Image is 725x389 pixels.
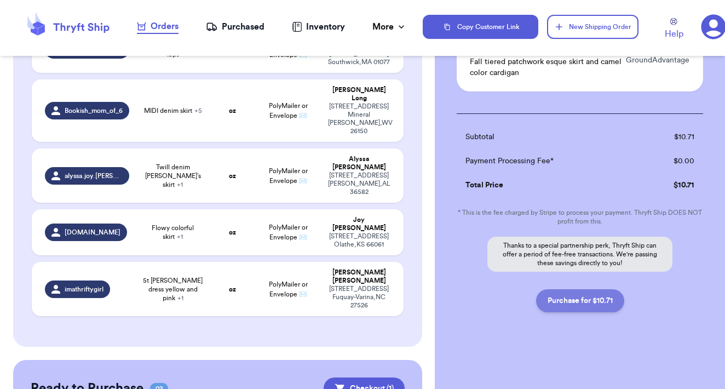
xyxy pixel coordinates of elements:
[65,285,103,294] span: imathriftygirl
[137,20,179,33] div: Orders
[637,173,703,197] td: $ 10.71
[177,181,183,188] span: + 1
[665,27,683,41] span: Help
[487,237,672,272] p: Thanks to a special partnership perk, Thryft Ship can offer a period of fee-free transactions. We...
[328,102,390,135] div: [STREET_ADDRESS] Mineral [PERSON_NAME] , WV 26150
[206,20,264,33] a: Purchased
[637,149,703,173] td: $ 0.00
[637,125,703,149] td: $ 10.71
[536,289,624,312] button: Purchase for $10.71
[144,106,202,115] span: MIDI denim skirt
[457,125,637,149] td: Subtotal
[328,50,390,66] div: [STREET_ADDRESS] Southwick , MA 01077
[65,171,123,180] span: alyssa.joy.[PERSON_NAME]
[457,149,637,173] td: Payment Processing Fee*
[269,102,308,119] span: PolyMailer or Envelope ✉️
[423,15,538,39] button: Copy Customer Link
[65,228,120,237] span: [DOMAIN_NAME]
[269,168,308,184] span: PolyMailer or Envelope ✉️
[65,106,123,115] span: Bookish_mom_of_6
[142,224,204,241] span: Flowy colorful skirt
[372,20,407,33] div: More
[177,295,183,301] span: + 1
[269,224,308,241] span: PolyMailer or Envelope ✉️
[229,229,236,236] strong: oz
[328,171,390,196] div: [STREET_ADDRESS] [PERSON_NAME] , AL 36582
[457,208,703,226] p: * This is the fee charged by Stripe to process your payment. Thryft Ship DOES NOT profit from this.
[328,268,390,285] div: [PERSON_NAME] [PERSON_NAME]
[292,20,345,33] a: Inventory
[328,155,390,171] div: Alyssa [PERSON_NAME]
[269,281,308,298] span: PolyMailer or Envelope ✉️
[470,56,625,78] p: Fall tiered patchwork esque skirt and camel color cardigan
[137,20,179,34] a: Orders
[328,232,390,249] div: [STREET_ADDRESS] Olathe , KS 66061
[665,18,683,41] a: Help
[177,233,183,240] span: + 1
[328,285,390,310] div: [STREET_ADDRESS] Fuquay-Varina , NC 27526
[229,107,236,114] strong: oz
[328,216,390,232] div: Joy [PERSON_NAME]
[229,173,236,179] strong: oz
[142,163,204,189] span: Twill denim [PERSON_NAME]’s skirt
[457,173,637,197] td: Total Price
[229,286,236,293] strong: oz
[328,86,390,102] div: [PERSON_NAME] Long
[142,276,204,302] span: 5t [PERSON_NAME] dress yellow and pink
[547,15,638,39] button: New Shipping Order
[194,107,202,114] span: + 5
